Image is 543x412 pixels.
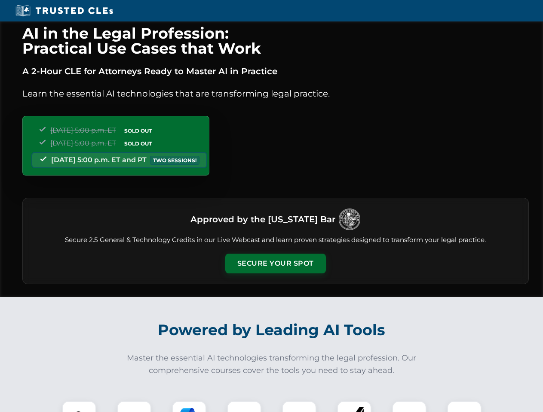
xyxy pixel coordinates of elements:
h2: Powered by Leading AI Tools [34,315,510,345]
h1: AI in the Legal Profession: Practical Use Cases that Work [22,26,529,56]
img: Trusted CLEs [13,4,116,17]
p: Master the essential AI technologies transforming the legal profession. Our comprehensive courses... [121,352,422,377]
span: [DATE] 5:00 p.m. ET [50,139,116,147]
span: SOLD OUT [121,126,155,135]
span: SOLD OUT [121,139,155,148]
p: A 2-Hour CLE for Attorneys Ready to Master AI in Practice [22,64,529,78]
h3: Approved by the [US_STATE] Bar [190,212,335,227]
button: Secure Your Spot [225,254,326,273]
img: Logo [339,209,360,230]
p: Secure 2.5 General & Technology Credits in our Live Webcast and learn proven strategies designed ... [33,235,518,245]
p: Learn the essential AI technologies that are transforming legal practice. [22,87,529,100]
span: [DATE] 5:00 p.m. ET [50,126,116,134]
